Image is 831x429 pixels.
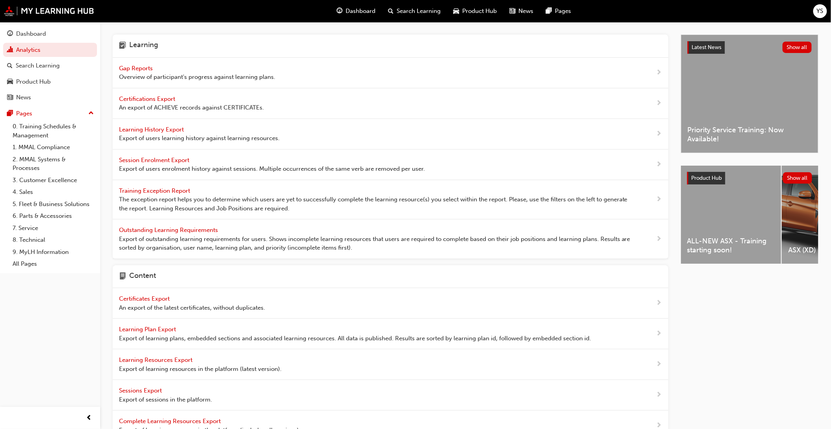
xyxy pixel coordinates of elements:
span: next-icon [656,390,662,400]
span: An export of the latest certificates, without duplicates. [119,303,265,312]
button: YS [813,4,827,18]
span: Dashboard [346,7,375,16]
a: ALL-NEW ASX - Training starting soon! [681,166,781,264]
span: news-icon [7,94,13,101]
button: DashboardAnalyticsSearch LearningProduct HubNews [3,25,97,106]
a: Outstanding Learning Requirements Export of outstanding learning requirements for users. Shows in... [113,219,668,259]
a: guage-iconDashboard [330,3,382,19]
span: car-icon [7,78,13,86]
a: car-iconProduct Hub [447,3,503,19]
span: Product Hub [692,175,722,181]
span: pages-icon [7,110,13,117]
span: YS [817,7,824,16]
h4: Content [129,272,156,282]
div: Product Hub [16,77,51,86]
a: 5. Fleet & Business Solutions [9,198,97,210]
button: Show all [783,42,812,53]
span: An export of ACHIEVE records against CERTIFICATEs. [119,103,264,112]
span: Export of learning plans, embedded sections and associated learning resources. All data is publis... [119,334,591,343]
span: Complete Learning Resources Export [119,418,222,425]
span: Search Learning [397,7,441,16]
a: Latest NewsShow allPriority Service Training: Now Available! [681,35,818,153]
span: Training Exception Report [119,187,192,194]
img: mmal [4,6,94,16]
span: learning-icon [119,41,126,51]
span: Export of sessions in the platform. [119,395,212,404]
a: Product Hub [3,75,97,89]
span: next-icon [656,234,662,244]
span: next-icon [656,298,662,308]
a: 6. Parts & Accessories [9,210,97,222]
span: search-icon [7,62,13,69]
span: Export of learning resources in the platform (latest version). [119,365,282,374]
span: next-icon [656,68,662,78]
span: car-icon [453,6,459,16]
a: 3. Customer Excellence [9,174,97,186]
span: Learning History Export [119,126,185,133]
span: guage-icon [337,6,342,16]
button: Show all [783,172,813,184]
span: Certifications Export [119,95,177,102]
a: Session Enrolment Export Export of users enrolment history against sessions. Multiple occurrences... [113,150,668,180]
a: pages-iconPages [540,3,577,19]
a: Certifications Export An export of ACHIEVE records against CERTIFICATEs.next-icon [113,88,668,119]
a: 1. MMAL Compliance [9,141,97,153]
div: Search Learning [16,61,60,70]
span: next-icon [656,360,662,369]
a: All Pages [9,258,97,270]
button: Pages [3,106,97,121]
a: 9. MyLH Information [9,246,97,258]
span: Product Hub [462,7,497,16]
span: chart-icon [7,47,13,54]
span: News [518,7,533,16]
span: Outstanding Learning Requirements [119,226,220,234]
span: next-icon [656,329,662,339]
a: 7. Service [9,222,97,234]
span: Export of outstanding learning requirements for users. Shows incomplete learning resources that u... [119,235,631,252]
a: Certificates Export An export of the latest certificates, without duplicates.next-icon [113,288,668,319]
span: up-icon [88,108,94,119]
span: Pages [555,7,571,16]
a: Sessions Export Export of sessions in the platform.next-icon [113,380,668,411]
span: prev-icon [86,413,92,423]
a: Learning Resources Export Export of learning resources in the platform (latest version).next-icon [113,349,668,380]
span: next-icon [656,99,662,108]
h4: Learning [129,41,158,51]
a: news-iconNews [503,3,540,19]
a: 2. MMAL Systems & Processes [9,153,97,174]
a: 4. Sales [9,186,97,198]
span: search-icon [388,6,394,16]
span: Session Enrolment Export [119,157,191,164]
span: Priority Service Training: Now Available! [688,126,812,143]
a: Search Learning [3,58,97,73]
a: Learning History Export Export of users learning history against learning resources.next-icon [113,119,668,150]
span: news-icon [509,6,515,16]
span: Gap Reports [119,65,154,72]
div: Dashboard [16,29,46,38]
a: Analytics [3,43,97,57]
span: ALL-NEW ASX - Training starting soon! [687,237,775,254]
span: Latest News [692,44,722,51]
span: Export of users enrolment history against sessions. Multiple occurrences of the same verb are rem... [119,164,425,173]
span: Learning Resources Export [119,356,194,363]
a: Gap Reports Overview of participant's progress against learning plans.next-icon [113,58,668,88]
a: Latest NewsShow all [688,41,812,54]
a: Dashboard [3,27,97,41]
a: Training Exception Report The exception report helps you to determine which users are yet to succ... [113,180,668,220]
span: Learning Plan Export [119,326,178,333]
span: Export of users learning history against learning resources. [119,134,280,143]
span: The exception report helps you to determine which users are yet to successfully complete the lear... [119,195,631,213]
a: Learning Plan Export Export of learning plans, embedded sections and associated learning resource... [113,319,668,349]
span: pages-icon [546,6,552,16]
a: News [3,90,97,105]
span: Overview of participant's progress against learning plans. [119,73,275,82]
a: Product HubShow all [687,172,812,184]
span: page-icon [119,272,126,282]
span: next-icon [656,160,662,170]
span: Certificates Export [119,295,171,302]
span: next-icon [656,195,662,204]
span: Sessions Export [119,387,163,394]
span: guage-icon [7,31,13,38]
